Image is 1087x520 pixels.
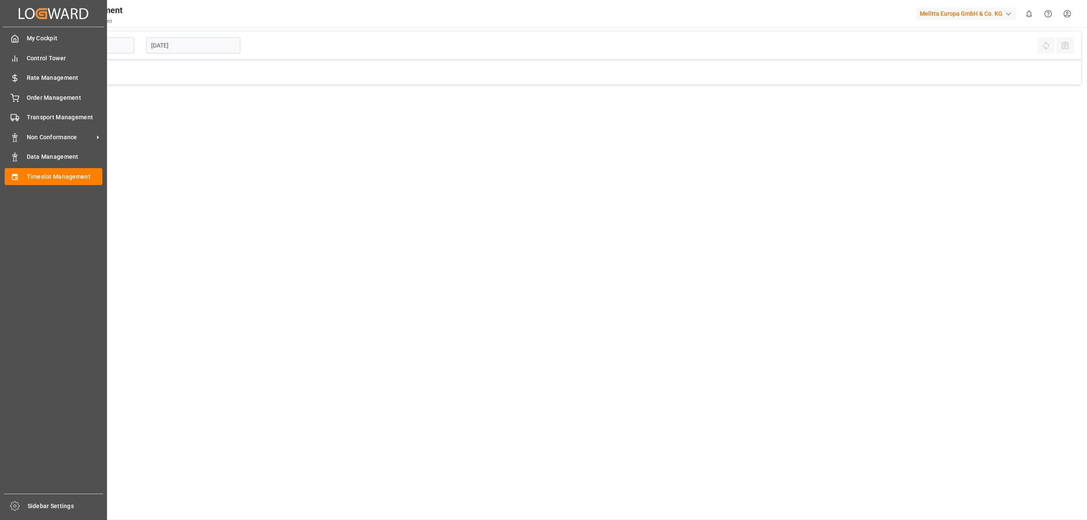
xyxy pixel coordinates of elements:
[916,6,1019,22] button: Melitta Europa GmbH & Co. KG
[27,133,94,142] span: Non Conformance
[1019,4,1039,23] button: show 0 new notifications
[1039,4,1058,23] button: Help Center
[27,93,103,102] span: Order Management
[5,109,102,126] a: Transport Management
[27,73,103,82] span: Rate Management
[5,89,102,106] a: Order Management
[27,54,103,63] span: Control Tower
[27,34,103,43] span: My Cockpit
[27,113,103,122] span: Transport Management
[27,172,103,181] span: Timeslot Management
[28,502,104,511] span: Sidebar Settings
[5,168,102,185] a: Timeslot Management
[5,30,102,47] a: My Cockpit
[5,149,102,165] a: Data Management
[27,152,103,161] span: Data Management
[5,70,102,86] a: Rate Management
[916,8,1016,20] div: Melitta Europa GmbH & Co. KG
[146,37,240,53] input: DD.MM.YYYY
